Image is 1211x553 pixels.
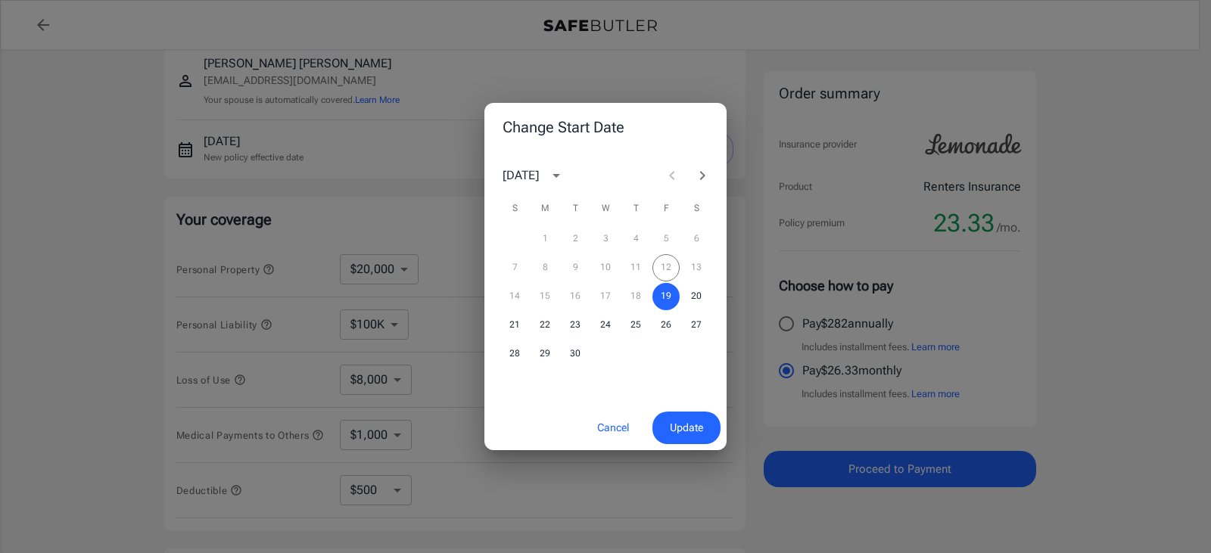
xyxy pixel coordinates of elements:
button: 27 [683,312,710,339]
span: Wednesday [592,194,619,224]
button: Next month [687,160,718,191]
span: Update [670,418,703,437]
button: Update [652,412,721,444]
span: Sunday [501,194,528,224]
button: 20 [683,283,710,310]
button: 25 [622,312,649,339]
button: 23 [562,312,589,339]
button: 29 [531,340,559,368]
span: Saturday [683,194,710,224]
button: 21 [501,312,528,339]
h2: Change Start Date [484,103,727,151]
div: [DATE] [503,166,539,185]
button: 19 [652,283,680,310]
button: calendar view is open, switch to year view [543,163,569,188]
button: 24 [592,312,619,339]
span: Monday [531,194,559,224]
button: 22 [531,312,559,339]
button: 28 [501,340,528,368]
span: Thursday [622,194,649,224]
button: 26 [652,312,680,339]
button: 30 [562,340,589,368]
button: Cancel [580,412,646,444]
span: Tuesday [562,194,589,224]
span: Friday [652,194,680,224]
